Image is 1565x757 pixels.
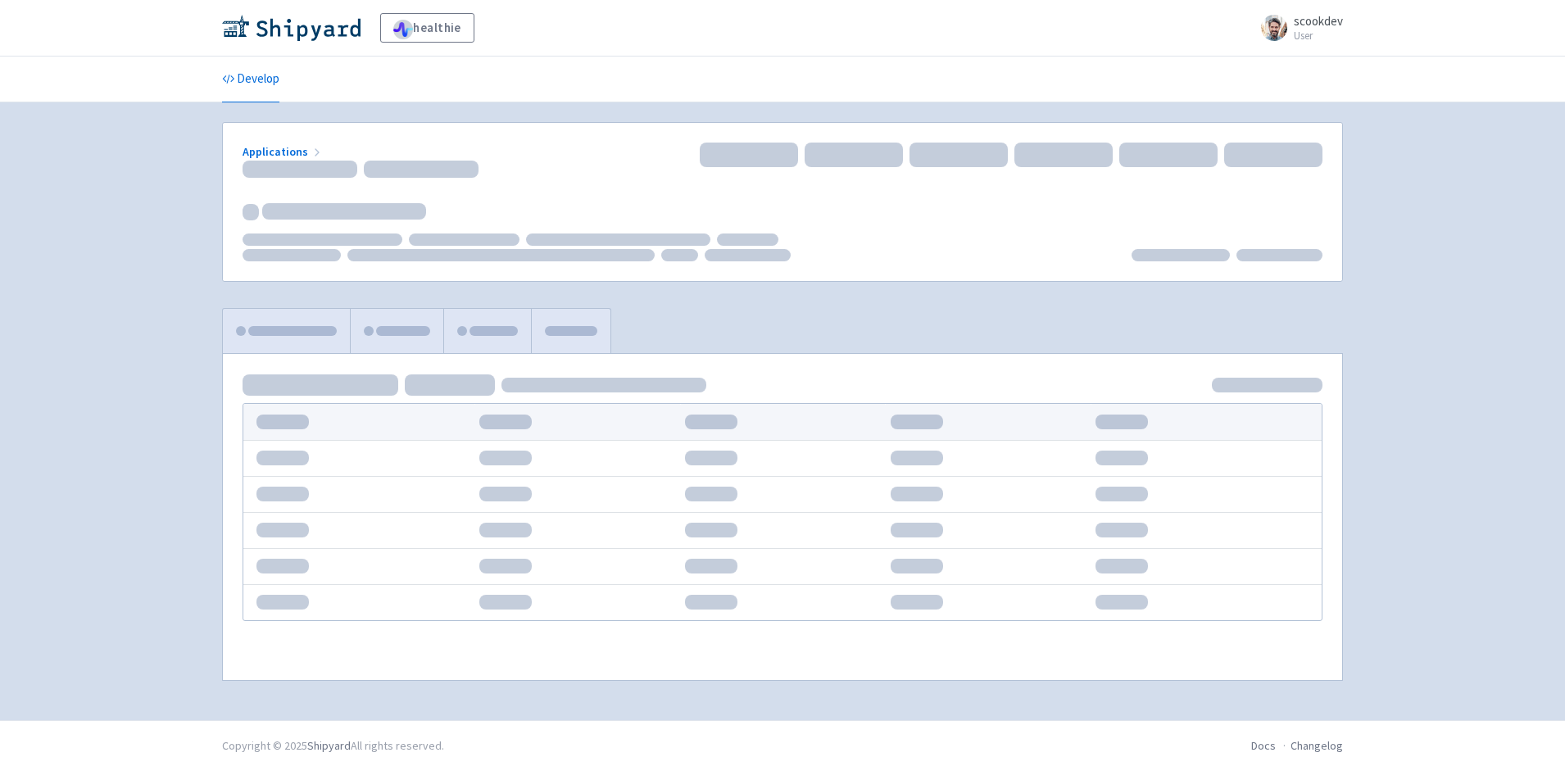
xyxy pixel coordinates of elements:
a: Changelog [1291,738,1343,753]
a: Applications [243,144,324,159]
a: healthie [380,13,474,43]
a: scookdev User [1251,15,1343,41]
img: Shipyard logo [222,15,361,41]
a: Docs [1251,738,1276,753]
a: Shipyard [307,738,351,753]
span: scookdev [1294,13,1343,29]
div: Copyright © 2025 All rights reserved. [222,737,444,755]
small: User [1294,30,1343,41]
a: Develop [222,57,279,102]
